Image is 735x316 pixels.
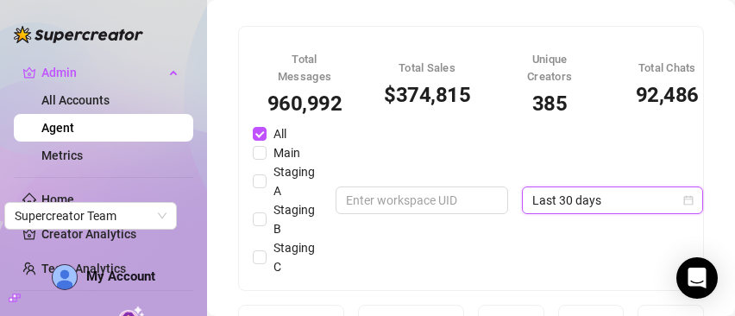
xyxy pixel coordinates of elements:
a: Creator Analytics [41,220,179,248]
input: Enter workspace UID [346,191,484,210]
span: All [267,124,293,143]
span: Admin [41,59,164,86]
span: My Account [86,269,155,284]
span: Last 30 days [532,187,693,213]
div: $374,815 [384,85,470,105]
img: logo-BBDzfeDw.svg [14,26,143,43]
div: Unique Creators [512,51,587,86]
div: Total Messages [267,51,342,86]
span: Staging A [267,162,322,200]
a: Metrics [41,149,83,162]
span: Supercreator Team [15,203,166,229]
span: build [9,292,21,304]
span: Main [267,143,307,162]
a: Agent [41,121,74,135]
a: All Accounts [41,93,110,107]
a: Team Analytics [41,262,126,275]
div: 92,486 [629,85,705,105]
div: Open Intercom Messenger [676,257,718,299]
div: Total Sales [384,60,470,77]
a: Home [41,193,74,206]
div: 960,992 [267,93,342,114]
div: 385 [512,93,587,114]
div: Total Chats [629,60,705,77]
span: Staging B [267,200,322,238]
span: Staging C [267,238,322,276]
span: calendar [683,195,694,205]
span: crown [22,66,36,79]
img: AD_cMMTxCeTpmN1d5MnKJ1j-_uXZCpTKapSSqNGg4PyXtR_tCW7gZXTNmFz2tpVv9LSyNV7ff1CaS4f4q0HLYKULQOwoM5GQR... [53,265,77,289]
